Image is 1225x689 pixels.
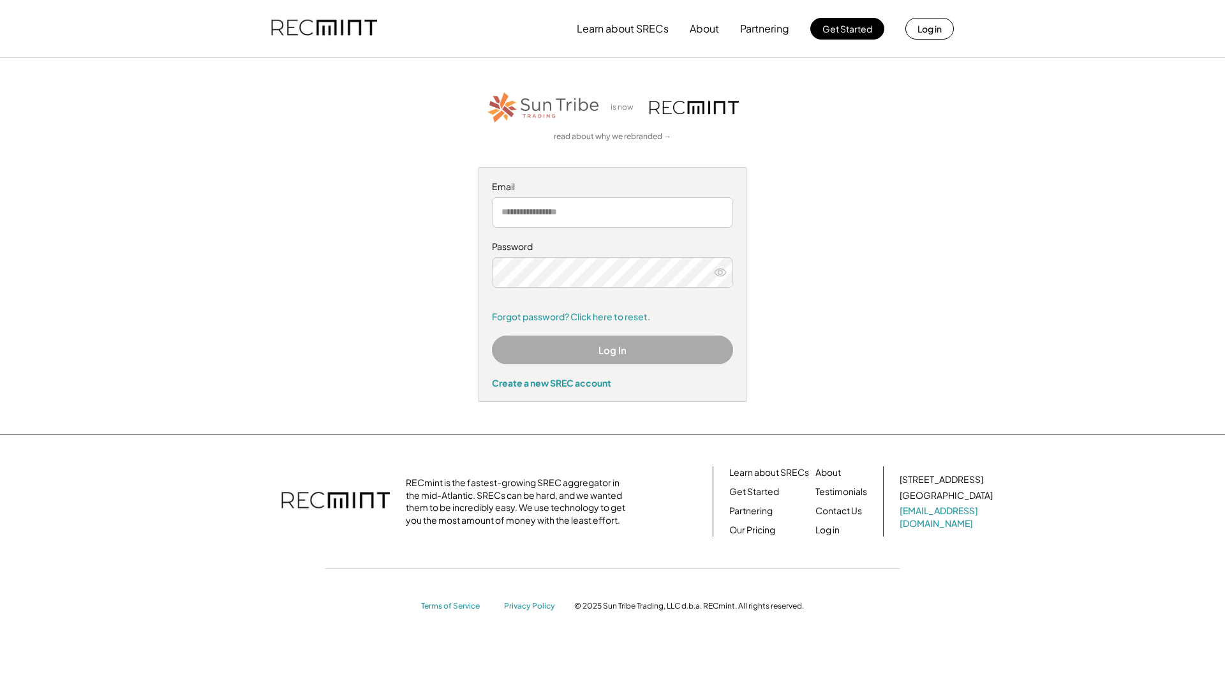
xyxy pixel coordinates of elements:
a: read about why we rebranded → [554,131,671,142]
img: recmint-logotype%403x.png [650,101,739,114]
button: Learn about SRECs [577,16,669,41]
button: Log in [905,18,954,40]
a: About [815,466,841,479]
div: Create a new SREC account [492,377,733,389]
button: Get Started [810,18,884,40]
img: recmint-logotype%403x.png [271,7,377,50]
a: Learn about SRECs [729,466,809,479]
div: RECmint is the fastest-growing SREC aggregator in the mid-Atlantic. SRECs can be hard, and we wan... [406,477,632,526]
div: [GEOGRAPHIC_DATA] [900,489,993,502]
button: Log In [492,336,733,364]
img: recmint-logotype%403x.png [281,479,390,524]
div: is now [607,102,643,113]
a: Forgot password? Click here to reset. [492,311,733,323]
div: Password [492,241,733,253]
a: [EMAIL_ADDRESS][DOMAIN_NAME] [900,505,995,530]
a: Our Pricing [729,524,775,537]
div: © 2025 Sun Tribe Trading, LLC d.b.a. RECmint. All rights reserved. [574,601,804,611]
a: Terms of Service [421,601,491,612]
a: Privacy Policy [504,601,561,612]
button: Partnering [740,16,789,41]
a: Get Started [729,485,779,498]
a: Contact Us [815,505,862,517]
div: [STREET_ADDRESS] [900,473,983,486]
a: Testimonials [815,485,867,498]
div: Email [492,181,733,193]
a: Log in [815,524,840,537]
button: About [690,16,719,41]
img: STT_Horizontal_Logo%2B-%2BColor.png [486,90,601,125]
a: Partnering [729,505,773,517]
